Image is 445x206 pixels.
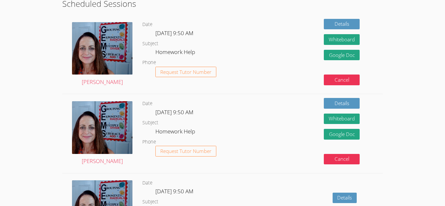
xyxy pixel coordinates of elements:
[324,129,360,140] a: Google Doc
[155,146,216,157] button: Request Tutor Number
[160,70,211,75] span: Request Tutor Number
[160,149,211,154] span: Request Tutor Number
[72,101,133,166] a: [PERSON_NAME]
[324,98,360,109] a: Details
[155,127,196,138] dd: Homework Help
[324,34,360,45] button: Whiteboard
[142,138,156,146] dt: Phone
[324,50,360,61] a: Google Doc
[155,48,196,59] dd: Homework Help
[142,179,152,187] dt: Date
[155,29,194,37] span: [DATE] 9:50 AM
[142,198,158,206] dt: Subject
[324,154,360,165] button: Cancel
[142,119,158,127] dt: Subject
[142,100,152,108] dt: Date
[155,67,216,77] button: Request Tutor Number
[333,193,357,203] a: Details
[72,101,133,154] img: avatar.png
[324,75,360,85] button: Cancel
[142,40,158,48] dt: Subject
[155,187,194,195] span: [DATE] 9:50 AM
[324,114,360,124] button: Whiteboard
[155,108,194,116] span: [DATE] 9:50 AM
[72,22,133,75] img: avatar.png
[142,21,152,29] dt: Date
[142,59,156,67] dt: Phone
[72,22,133,87] a: [PERSON_NAME]
[324,19,360,30] a: Details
